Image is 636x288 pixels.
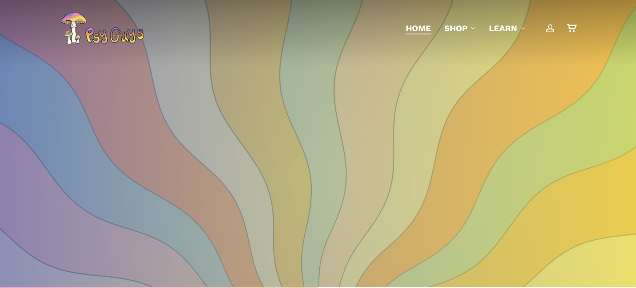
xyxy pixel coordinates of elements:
a: Home [406,22,431,34]
img: PsyGuys [60,12,144,45]
a: Shop [444,22,476,34]
span: Home [406,23,431,33]
span: Shop [444,23,467,33]
a: Learn [489,22,525,34]
span: Learn [489,23,517,33]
